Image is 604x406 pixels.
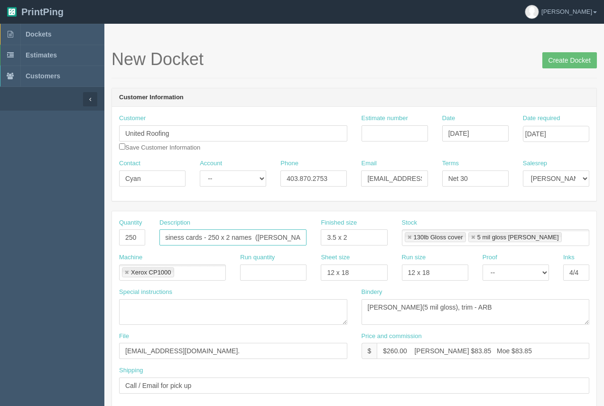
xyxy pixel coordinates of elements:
[240,253,275,262] label: Run quantity
[119,125,347,142] input: Enter customer name
[523,159,547,168] label: Salesrep
[200,159,222,168] label: Account
[477,234,559,240] div: 5 mil gloss [PERSON_NAME]
[362,299,590,325] textarea: [PERSON_NAME](5 mil gloss), trim - ARB
[280,159,298,168] label: Phone
[483,253,497,262] label: Proof
[119,159,140,168] label: Contact
[112,50,597,69] h1: New Docket
[362,332,422,341] label: Price and commission
[523,114,560,123] label: Date required
[119,114,347,152] div: Save Customer Information
[362,114,408,123] label: Estimate number
[362,343,377,359] div: $
[442,159,459,168] label: Terms
[7,7,17,17] img: logo-3e63b451c926e2ac314895c53de4908e5d424f24456219fb08d385ab2e579770.png
[131,269,171,275] div: Xerox CP1000
[119,253,142,262] label: Machine
[112,88,596,107] header: Customer Information
[362,288,382,297] label: Bindery
[159,218,190,227] label: Description
[321,218,357,227] label: Finished size
[542,52,597,68] input: Create Docket
[414,234,463,240] div: 130lb Gloss cover
[119,332,129,341] label: File
[321,253,350,262] label: Sheet size
[119,114,146,123] label: Customer
[442,114,455,123] label: Date
[119,366,143,375] label: Shipping
[26,72,60,80] span: Customers
[119,288,172,297] label: Special instructions
[361,159,377,168] label: Email
[563,253,575,262] label: Inks
[402,253,426,262] label: Run size
[26,51,57,59] span: Estimates
[26,30,51,38] span: Dockets
[402,218,418,227] label: Stock
[119,218,142,227] label: Quantity
[525,5,539,19] img: avatar_default-7531ab5dedf162e01f1e0bb0964e6a185e93c5c22dfe317fb01d7f8cd2b1632c.jpg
